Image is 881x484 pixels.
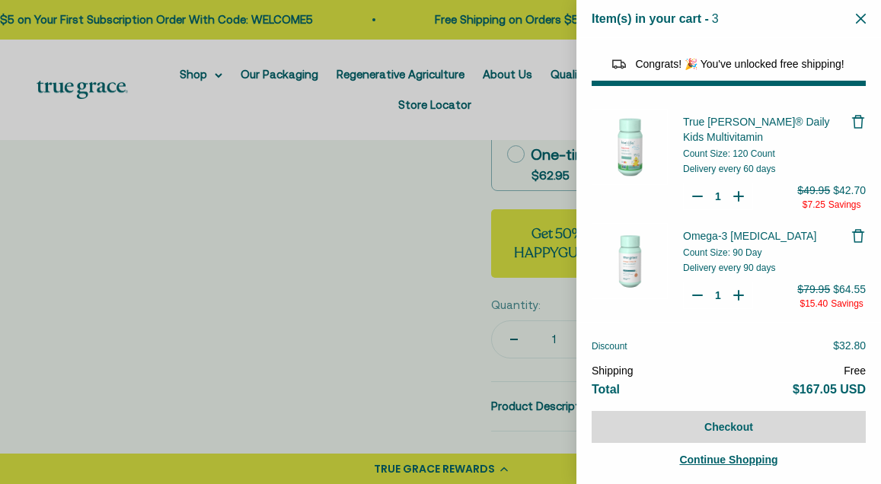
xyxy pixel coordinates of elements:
[851,114,866,129] button: Remove True Littles® Daily Kids Multivitamin
[844,365,866,377] span: Free
[683,148,775,159] span: Count Size: 120 Count
[592,223,668,299] img: Omega-3 Fish Oil - 90 Day
[710,288,726,303] input: Quantity for Omega-3 Fish Oil
[831,298,863,309] span: Savings
[592,365,634,377] span: Shipping
[635,58,844,70] span: Congrats! 🎉 You've unlocked free shipping!
[683,262,851,274] div: Delivery every 90 days
[833,283,866,295] span: $64.55
[712,12,719,25] span: 3
[803,199,825,210] span: $7.25
[828,199,861,210] span: Savings
[683,230,816,242] span: Omega-3 [MEDICAL_DATA]
[833,184,866,196] span: $42.70
[592,451,866,469] a: Continue Shopping
[592,383,620,396] span: Total
[592,341,627,352] span: Discount
[797,283,830,295] span: $79.95
[851,228,866,244] button: Remove Omega-3 Fish Oil
[856,11,866,26] button: Close
[683,228,851,244] a: Omega-3 [MEDICAL_DATA]
[592,109,668,185] img: True Littles® Daily Kids Multivitamin - 120 Count
[592,411,866,443] button: Checkout
[592,12,709,25] span: Item(s) in your cart -
[793,383,866,396] span: $167.05 USD
[679,454,777,466] span: Continue Shopping
[800,298,828,309] span: $15.40
[610,55,628,73] img: Reward bar icon image
[683,163,851,175] div: Delivery every 60 days
[683,114,851,145] a: True [PERSON_NAME]® Daily Kids Multivitamin
[833,339,866,352] span: $32.80
[797,184,830,196] span: $49.95
[683,247,761,258] span: Count Size: 90 Day
[710,189,726,204] input: Quantity for True Littles® Daily Kids Multivitamin
[683,116,830,143] span: True [PERSON_NAME]® Daily Kids Multivitamin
